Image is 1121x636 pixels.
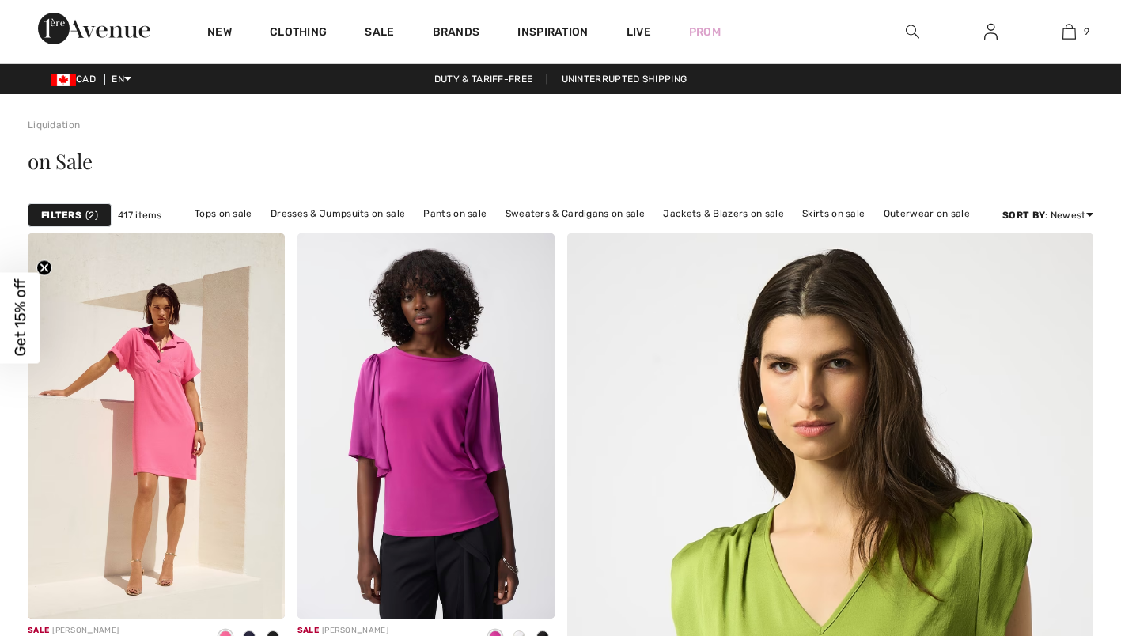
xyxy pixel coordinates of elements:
[906,22,919,41] img: search the website
[365,25,394,42] a: Sale
[36,260,52,276] button: Close teaser
[270,25,327,42] a: Clothing
[1002,208,1093,222] div: : Newest
[297,626,319,635] span: Sale
[984,22,998,41] img: My Info
[627,24,651,40] a: Live
[517,25,588,42] span: Inspiration
[689,24,721,40] a: Prom
[971,22,1010,42] a: Sign In
[1020,517,1105,557] iframe: Opens a widget where you can find more information
[187,203,260,224] a: Tops on sale
[263,203,413,224] a: Dresses & Jumpsuits on sale
[207,25,232,42] a: New
[876,203,978,224] a: Outerwear on sale
[655,203,792,224] a: Jackets & Blazers on sale
[28,119,80,131] a: Liquidation
[28,233,285,619] img: Mini Shift Polo Dress Style 251272. Bubble gum
[51,74,76,86] img: Canadian Dollar
[1062,22,1076,41] img: My Bag
[85,208,98,222] span: 2
[1031,22,1108,41] a: 9
[28,626,49,635] span: Sale
[498,203,653,224] a: Sweaters & Cardigans on sale
[1084,25,1089,39] span: 9
[41,208,81,222] strong: Filters
[297,233,555,619] img: Hip-Length Puff Sleeve Pullover Style 251164. Vanilla 30
[1002,210,1045,221] strong: Sort By
[433,25,480,42] a: Brands
[51,74,102,85] span: CAD
[28,147,92,175] span: on Sale
[112,74,131,85] span: EN
[118,208,162,222] span: 417 items
[415,203,494,224] a: Pants on sale
[794,203,873,224] a: Skirts on sale
[11,279,29,357] span: Get 15% off
[38,13,150,44] img: 1ère Avenue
